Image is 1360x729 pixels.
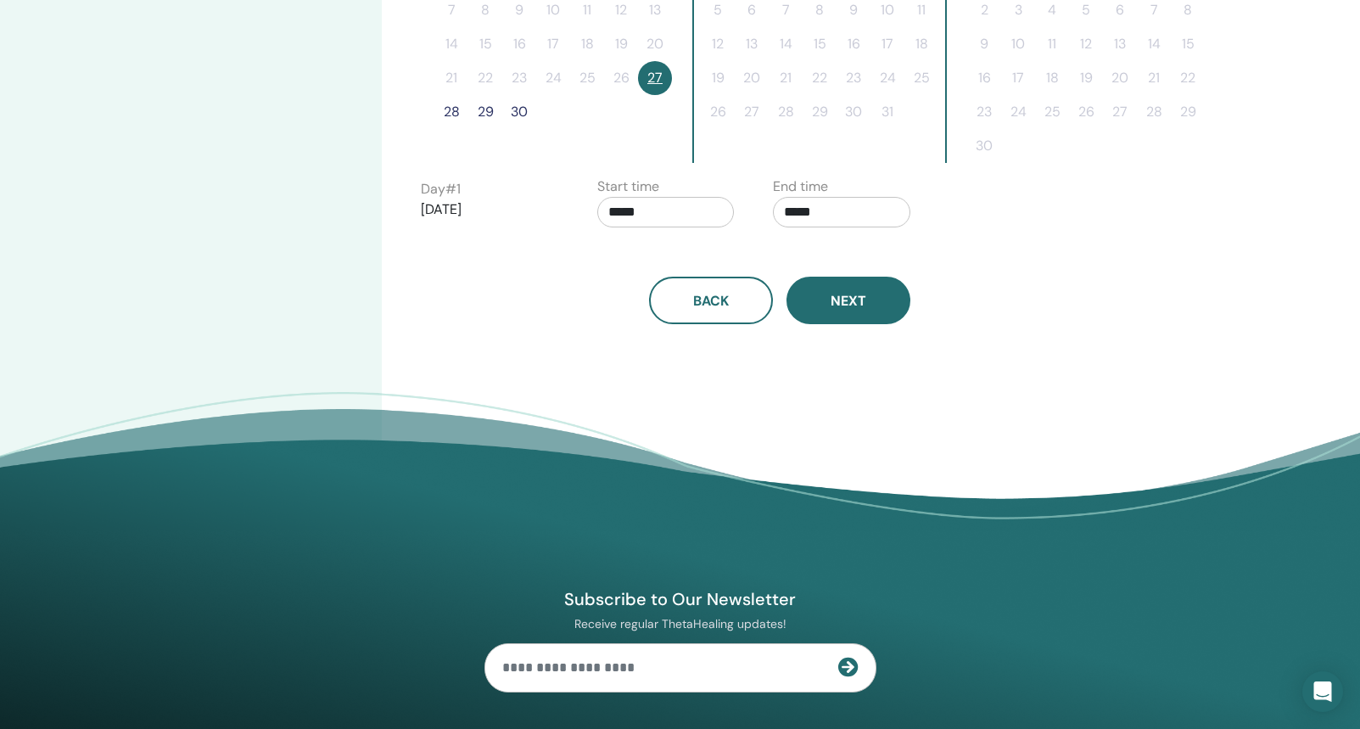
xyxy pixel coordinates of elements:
[502,61,536,95] button: 23
[1035,61,1069,95] button: 18
[1001,61,1035,95] button: 17
[421,179,461,199] label: Day # 1
[1103,27,1137,61] button: 13
[597,177,659,197] label: Start time
[967,61,1001,95] button: 16
[837,27,870,61] button: 16
[638,61,672,95] button: 27
[701,61,735,95] button: 19
[735,61,769,95] button: 20
[1103,95,1137,129] button: 27
[570,27,604,61] button: 18
[735,27,769,61] button: 13
[421,199,558,220] p: [DATE]
[735,95,769,129] button: 27
[769,61,803,95] button: 21
[1035,95,1069,129] button: 25
[570,61,604,95] button: 25
[536,61,570,95] button: 24
[1001,27,1035,61] button: 10
[1035,27,1069,61] button: 11
[870,27,904,61] button: 17
[769,95,803,129] button: 28
[837,61,870,95] button: 23
[831,292,866,310] span: Next
[468,27,502,61] button: 15
[1103,61,1137,95] button: 20
[803,61,837,95] button: 22
[649,277,773,324] button: Back
[468,95,502,129] button: 29
[1137,95,1171,129] button: 28
[1069,27,1103,61] button: 12
[1171,61,1205,95] button: 22
[434,61,468,95] button: 21
[904,61,938,95] button: 25
[502,27,536,61] button: 16
[904,27,938,61] button: 18
[638,27,672,61] button: 20
[693,292,729,310] span: Back
[604,27,638,61] button: 19
[1137,27,1171,61] button: 14
[1069,61,1103,95] button: 19
[1137,61,1171,95] button: 21
[536,27,570,61] button: 17
[502,95,536,129] button: 30
[786,277,910,324] button: Next
[803,95,837,129] button: 29
[484,616,876,631] p: Receive regular ThetaHealing updates!
[870,95,904,129] button: 31
[967,27,1001,61] button: 9
[837,95,870,129] button: 30
[769,27,803,61] button: 14
[468,61,502,95] button: 22
[803,27,837,61] button: 15
[1171,27,1205,61] button: 15
[1069,95,1103,129] button: 26
[1001,95,1035,129] button: 24
[967,95,1001,129] button: 23
[434,27,468,61] button: 14
[1302,671,1343,712] div: Open Intercom Messenger
[701,95,735,129] button: 26
[701,27,735,61] button: 12
[967,129,1001,163] button: 30
[773,177,828,197] label: End time
[1171,95,1205,129] button: 29
[604,61,638,95] button: 26
[434,95,468,129] button: 28
[484,588,876,610] h4: Subscribe to Our Newsletter
[870,61,904,95] button: 24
